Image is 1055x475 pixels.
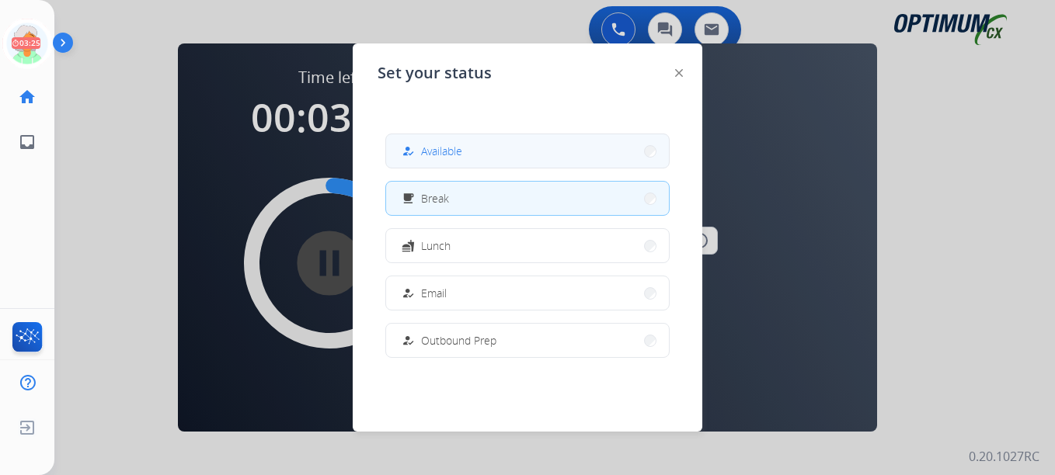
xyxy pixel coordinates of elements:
img: close-button [675,69,683,77]
span: Lunch [421,237,451,254]
mat-icon: free_breakfast [402,192,415,205]
p: 0.20.1027RC [969,447,1039,466]
mat-icon: fastfood [402,239,415,252]
button: Outbound Prep [386,324,669,357]
mat-icon: how_to_reg [402,334,415,347]
span: Email [421,285,447,301]
button: Lunch [386,229,669,262]
span: Break [421,190,449,206]
mat-icon: home [18,88,37,106]
span: Available [421,143,462,159]
span: Outbound Prep [421,332,496,348]
mat-icon: inbox [18,133,37,151]
span: Set your status [378,62,492,84]
button: Break [386,182,669,215]
mat-icon: how_to_reg [402,144,415,158]
button: Available [386,134,669,168]
mat-icon: how_to_reg [402,286,415,300]
button: Email [386,276,669,310]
